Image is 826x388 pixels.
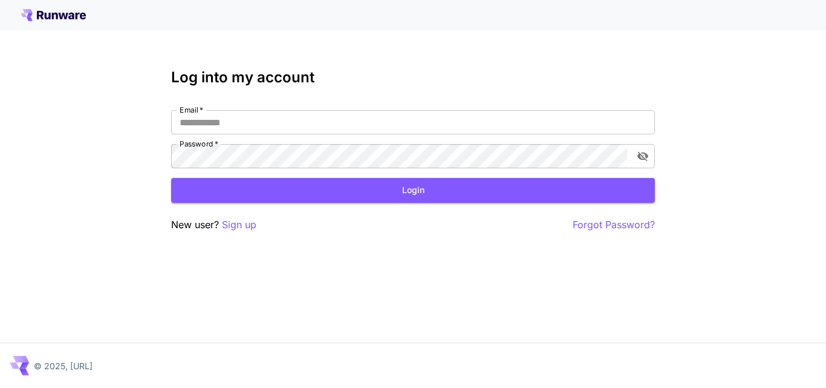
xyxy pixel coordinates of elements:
[180,105,203,115] label: Email
[171,69,655,86] h3: Log into my account
[180,139,218,149] label: Password
[632,145,654,167] button: toggle password visibility
[222,217,256,232] button: Sign up
[171,178,655,203] button: Login
[34,360,93,372] p: © 2025, [URL]
[171,217,256,232] p: New user?
[573,217,655,232] button: Forgot Password?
